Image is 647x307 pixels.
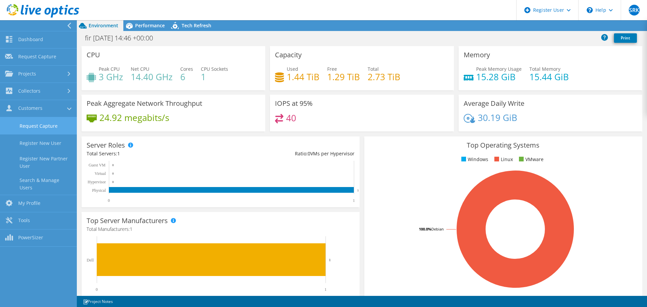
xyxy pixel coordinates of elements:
a: Project Notes [78,297,118,306]
text: Guest VM [89,163,105,167]
h4: 1.44 TiB [287,73,319,81]
h4: 24.92 megabits/s [99,114,169,121]
text: 0 [108,198,110,203]
h4: 1.29 TiB [327,73,360,81]
h4: 2.73 TiB [368,73,400,81]
text: Physical [92,188,106,193]
span: Total Memory [529,66,560,72]
tspan: 100.0% [419,226,431,232]
text: 0 [112,172,114,175]
h3: Average Daily Write [464,100,524,107]
text: 0 [96,287,98,292]
h4: 15.44 GiB [529,73,569,81]
h4: 6 [180,73,193,81]
text: 0 [112,180,114,184]
h3: CPU [87,51,100,59]
h3: IOPS at 95% [275,100,313,107]
text: 1 [325,287,327,292]
h4: 15.28 GiB [476,73,522,81]
text: 0 [112,163,114,167]
text: 1 [353,198,355,203]
h4: 3 GHz [99,73,123,81]
span: Peak CPU [99,66,120,72]
text: Dell [87,258,94,263]
span: Net CPU [131,66,149,72]
text: 1 [357,189,359,192]
svg: \n [587,7,593,13]
span: Environment [89,22,118,29]
span: Used [287,66,298,72]
span: CPU Sockets [201,66,228,72]
text: Virtual [95,171,106,176]
h3: Server Roles [87,142,125,149]
span: Total [368,66,379,72]
span: 1 [130,226,132,232]
a: Print [614,33,637,43]
text: Hypervisor [88,180,106,184]
li: Linux [493,156,513,163]
li: VMware [517,156,544,163]
h3: Peak Aggregate Network Throughput [87,100,202,107]
span: Peak Memory Usage [476,66,522,72]
span: Free [327,66,337,72]
text: 1 [329,258,331,262]
span: Cores [180,66,193,72]
tspan: Debian [431,226,444,232]
li: Windows [460,156,488,163]
div: Total Servers: [87,150,220,157]
h3: Top Operating Systems [369,142,637,149]
h4: 40 [286,114,296,122]
span: 1 [117,150,120,157]
h4: 30.19 GiB [478,114,517,121]
span: Tech Refresh [182,22,211,29]
span: SRK [629,5,640,16]
span: 0 [308,150,310,157]
h3: Top Server Manufacturers [87,217,168,224]
h1: fir [DATE] 14:46 +00:00 [82,34,163,42]
h4: Total Manufacturers: [87,225,355,233]
h4: 1 [201,73,228,81]
div: Ratio: VMs per Hypervisor [220,150,354,157]
h3: Memory [464,51,490,59]
span: Performance [135,22,165,29]
h4: 14.40 GHz [131,73,173,81]
h3: Capacity [275,51,302,59]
